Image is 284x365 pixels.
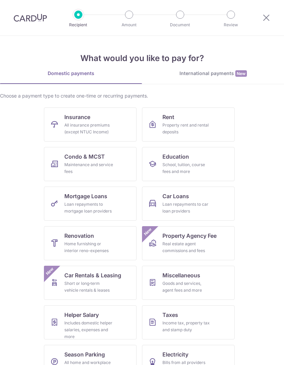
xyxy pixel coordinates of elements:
div: School, tuition, course fees and more [162,161,211,175]
span: Car Loans [162,192,189,200]
span: Insurance [64,113,90,121]
a: Car Rentals & LeasingShort or long‑term vehicle rentals & leasesNew [44,266,137,300]
a: Helper SalaryIncludes domestic helper salaries, expenses and more [44,305,137,339]
a: RenovationHome furnishing or interior reno-expenses [44,226,137,260]
img: CardUp [14,14,47,22]
span: Renovation [64,232,94,240]
div: Home furnishing or interior reno-expenses [64,240,113,254]
p: Document [161,21,199,28]
div: Real estate agent commissions and fees [162,240,211,254]
span: Electricity [162,350,188,359]
span: Rent [162,113,174,121]
a: MiscellaneousGoods and services, agent fees and more [142,266,235,300]
span: Helper Salary [64,311,99,319]
span: Education [162,152,189,161]
span: Mortgage Loans [64,192,107,200]
div: Loan repayments to car loan providers [162,201,211,215]
span: Property Agency Fee [162,232,217,240]
div: All insurance premiums (except NTUC Income) [64,122,113,135]
div: Income tax, property tax and stamp duty [162,320,211,333]
a: Mortgage LoansLoan repayments to mortgage loan providers [44,187,137,221]
span: Taxes [162,311,178,319]
span: New [142,226,154,237]
a: EducationSchool, tuition, course fees and more [142,147,235,181]
div: Loan repayments to mortgage loan providers [64,201,113,215]
span: New [44,266,56,277]
div: Includes domestic helper salaries, expenses and more [64,320,113,340]
div: Property rent and rental deposits [162,122,211,135]
a: Condo & MCSTMaintenance and service fees [44,147,137,181]
span: Miscellaneous [162,271,200,279]
span: Car Rentals & Leasing [64,271,121,279]
a: Car LoansLoan repayments to car loan providers [142,187,235,221]
div: International payments [142,70,284,77]
div: Goods and services, agent fees and more [162,280,211,294]
span: New [235,70,247,77]
a: Property Agency FeeReal estate agent commissions and feesNew [142,226,235,260]
span: Season Parking [64,350,105,359]
a: TaxesIncome tax, property tax and stamp duty [142,305,235,339]
p: Review [212,21,250,28]
span: Condo & MCST [64,152,105,161]
a: RentProperty rent and rental deposits [142,107,235,142]
p: Amount [110,21,148,28]
p: Recipient [59,21,97,28]
div: Maintenance and service fees [64,161,113,175]
div: Short or long‑term vehicle rentals & leases [64,280,113,294]
a: InsuranceAll insurance premiums (except NTUC Income) [44,107,137,142]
